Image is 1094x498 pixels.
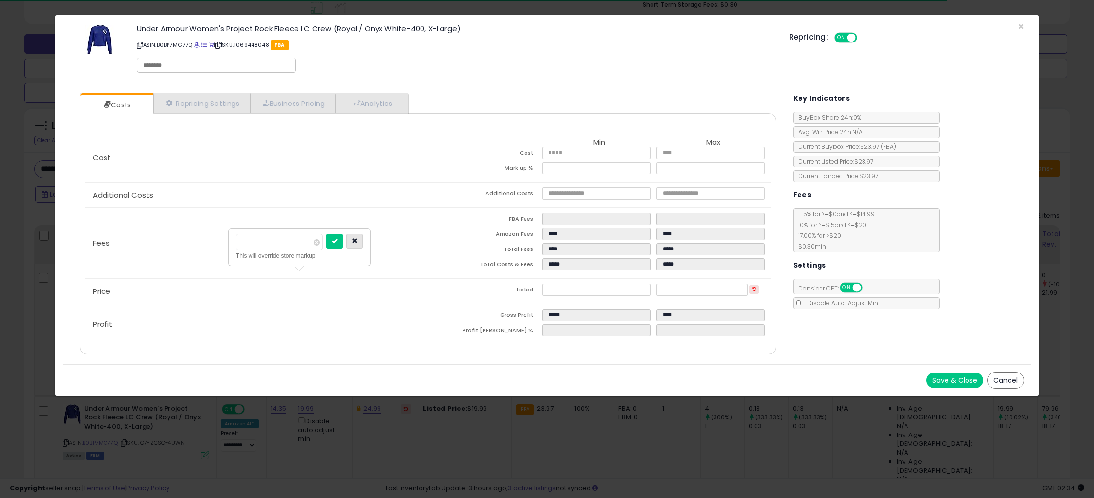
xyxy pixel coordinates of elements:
[794,143,896,151] span: Current Buybox Price:
[794,172,878,180] span: Current Landed Price: $23.97
[428,162,542,177] td: Mark up %
[789,33,828,41] h5: Repricing:
[794,157,873,166] span: Current Listed Price: $23.97
[802,299,878,307] span: Disable Auto-Adjust Min
[794,242,826,250] span: $0.30 min
[926,373,983,388] button: Save & Close
[428,284,542,299] td: Listed
[835,34,847,42] span: ON
[201,41,207,49] a: All offer listings
[860,143,896,151] span: $23.97
[85,288,428,295] p: Price
[85,154,428,162] p: Cost
[794,231,841,240] span: 17.00 % for > $20
[841,284,853,292] span: ON
[80,95,152,115] a: Costs
[656,138,771,147] th: Max
[987,372,1024,389] button: Cancel
[881,143,896,151] span: ( FBA )
[794,221,866,229] span: 10 % for >= $15 and <= $20
[793,259,826,271] h5: Settings
[428,213,542,228] td: FBA Fees
[85,320,428,328] p: Profit
[861,284,876,292] span: OFF
[209,41,214,49] a: Your listing only
[428,243,542,258] td: Total Fees
[793,189,812,201] h5: Fees
[542,138,656,147] th: Min
[428,324,542,339] td: Profit [PERSON_NAME] %
[794,128,863,136] span: Avg. Win Price 24h: N/A
[250,93,336,113] a: Business Pricing
[335,93,407,113] a: Analytics
[794,113,861,122] span: BuyBox Share 24h: 0%
[794,284,875,292] span: Consider CPT:
[793,92,850,104] h5: Key Indicators
[85,239,428,247] p: Fees
[153,93,250,113] a: Repricing Settings
[428,187,542,203] td: Additional Costs
[799,210,875,218] span: 5 % for >= $0 and <= $14.99
[428,147,542,162] td: Cost
[194,41,200,49] a: BuyBox page
[428,228,542,243] td: Amazon Fees
[271,40,289,50] span: FBA
[428,258,542,273] td: Total Costs & Fees
[1018,20,1024,34] span: ×
[236,251,363,261] div: This will override store markup
[85,191,428,199] p: Additional Costs
[428,309,542,324] td: Gross Profit
[137,25,775,32] h3: Under Armour Women's Project Rock Fleece LC Crew (Royal / Onyx White-400, X-Large)
[137,37,775,53] p: ASIN: B0BP7MG77Q | SKU: 1069448048
[856,34,871,42] span: OFF
[85,25,114,54] img: 31fZOjgyjDL._SL60_.jpg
